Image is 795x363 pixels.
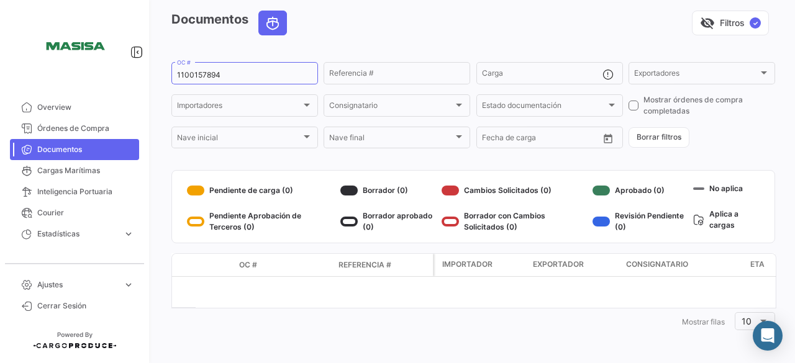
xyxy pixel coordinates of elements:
span: Documentos [37,144,134,155]
span: expand_more [123,279,134,290]
input: Hasta [513,135,569,144]
a: Cargas Marítimas [10,160,139,181]
div: Borrador con Cambios Solicitados (0) [442,210,588,233]
input: Desde [482,135,504,144]
div: Pendiente Aprobación de Terceros (0) [187,210,335,233]
button: Ocean [259,11,286,35]
span: Nave final [329,135,453,144]
div: Pendiente de carga (0) [187,181,335,200]
span: ETA [750,259,765,270]
span: Consignatario [626,259,688,270]
a: Órdenes de Compra [10,118,139,139]
div: No aplica [693,181,760,196]
span: Ajustes [37,279,118,290]
button: visibility_offFiltros✓ [692,11,769,35]
a: Inteligencia Portuaria [10,181,139,202]
span: ✓ [750,17,761,29]
div: Aplica a cargas [693,206,760,233]
div: Aprobado (0) [593,181,688,200]
span: visibility_off [700,16,715,30]
datatable-header-cell: Consignatario [621,254,745,276]
span: Exportadores [634,71,758,79]
span: Exportador [533,259,584,270]
h3: Documentos [171,11,291,35]
a: Courier [10,202,139,223]
span: Nave inicial [177,135,301,144]
span: Mostrar filas [682,317,725,326]
datatable-header-cell: Referencia # [334,254,433,276]
div: Cambios Solicitados (0) [442,181,588,200]
span: 10 [742,316,752,326]
span: Cerrar Sesión [37,300,134,311]
div: Borrador aprobado (0) [340,210,437,233]
a: Overview [10,97,139,118]
span: Consignatario [329,103,453,112]
div: Abrir Intercom Messenger [753,321,783,351]
button: Open calendar [599,129,617,148]
span: Courier [37,207,134,218]
span: Inteligencia Portuaria [37,186,134,197]
a: Documentos [10,139,139,160]
datatable-header-cell: Importador [435,254,528,276]
img: 15387c4c-e724-47f0-87bd-6411474a3e21.png [43,15,106,77]
span: Órdenes de Compra [37,123,134,134]
div: Borrador (0) [340,181,437,200]
span: OC # [239,259,257,271]
span: Importadores [177,103,301,112]
span: Mostrar órdenes de compra completadas [643,94,775,117]
div: Revisión Pendiente (0) [593,210,688,233]
span: Importador [442,259,493,270]
datatable-header-cell: OC # [234,254,334,276]
span: Estadísticas [37,228,118,240]
button: Borrar filtros [629,127,689,148]
span: Overview [37,102,134,113]
span: Estado documentación [482,103,606,112]
datatable-header-cell: Exportador [528,254,621,276]
span: Cargas Marítimas [37,165,134,176]
span: expand_more [123,228,134,240]
datatable-header-cell: Modo de Transporte [197,260,234,270]
span: Referencia # [338,259,391,271]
